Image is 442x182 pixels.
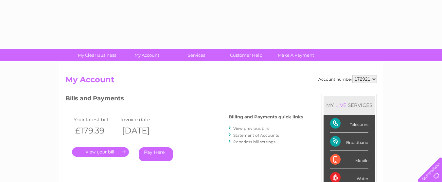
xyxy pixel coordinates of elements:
a: Statement of Accounts [233,133,279,138]
a: Pay Here [139,147,173,161]
a: View previous bills [233,126,269,131]
a: . [72,147,129,157]
a: Make A Payment [269,49,323,61]
th: £179.39 [72,124,119,137]
div: Telecoms [330,115,368,133]
a: Services [169,49,223,61]
th: [DATE] [119,124,166,137]
div: MY SERVICES [324,96,375,114]
h4: Billing and Payments quick links [229,114,303,119]
td: Your latest bill [72,115,119,124]
h2: My Account [65,75,377,88]
a: Paperless bill settings [233,139,275,144]
div: Account number [318,75,377,83]
a: Customer Help [219,49,273,61]
a: My Account [120,49,174,61]
div: Broadband [330,133,368,151]
h3: Bills and Payments [65,94,303,105]
td: Invoice date [119,115,166,124]
div: LIVE [334,102,348,108]
a: My Clear Business [70,49,124,61]
div: Mobile [330,151,368,169]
